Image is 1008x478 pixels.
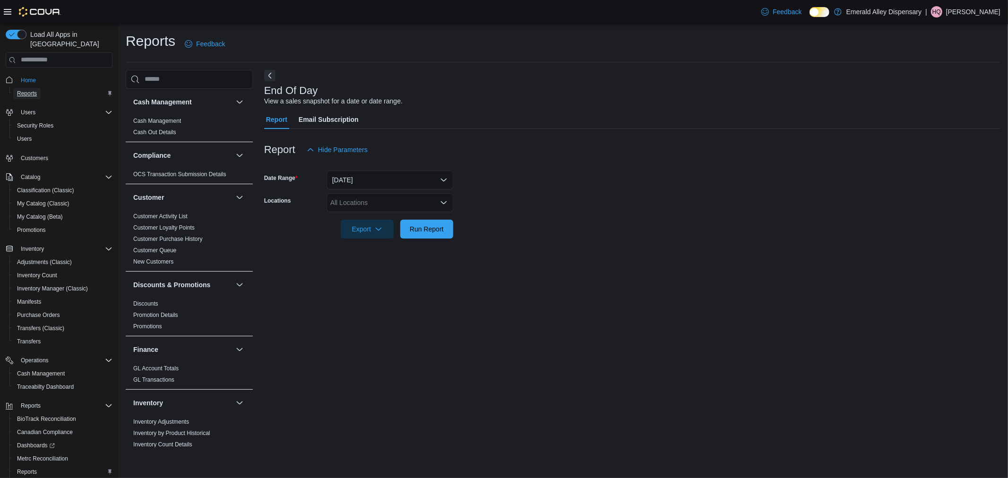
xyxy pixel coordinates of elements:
[264,144,295,155] h3: Report
[13,413,112,425] span: BioTrack Reconciliation
[133,235,203,243] span: Customer Purchase History
[13,185,112,196] span: Classification (Classic)
[17,187,74,194] span: Classification (Classic)
[126,298,253,336] div: Discounts & Promotions
[327,171,453,189] button: [DATE]
[133,171,226,178] a: OCS Transaction Submission Details
[2,151,116,165] button: Customers
[26,30,112,49] span: Load All Apps in [GEOGRAPHIC_DATA]
[13,185,78,196] a: Classification (Classic)
[133,376,174,383] a: GL Transactions
[13,120,57,131] a: Security Roles
[9,452,116,465] button: Metrc Reconciliation
[13,309,64,321] a: Purchase Orders
[13,211,67,222] a: My Catalog (Beta)
[17,74,112,86] span: Home
[133,129,176,136] a: Cash Out Details
[9,367,116,380] button: Cash Management
[17,428,73,436] span: Canadian Compliance
[2,242,116,256] button: Inventory
[133,224,195,231] span: Customer Loyalty Points
[133,193,164,202] h3: Customer
[133,376,174,384] span: GL Transactions
[264,85,318,96] h3: End Of Day
[17,415,76,423] span: BioTrack Reconciliation
[133,280,210,290] h3: Discounts & Promotions
[9,412,116,426] button: BioTrack Reconciliation
[133,236,203,242] a: Customer Purchase History
[9,184,116,197] button: Classification (Classic)
[264,174,298,182] label: Date Range
[9,269,116,282] button: Inventory Count
[133,441,192,448] a: Inventory Count Details
[19,7,61,17] img: Cova
[21,173,40,181] span: Catalog
[2,171,116,184] button: Catalog
[17,258,72,266] span: Adjustments (Classic)
[17,455,68,462] span: Metrc Reconciliation
[17,355,52,366] button: Operations
[133,117,181,125] span: Cash Management
[13,453,112,464] span: Metrc Reconciliation
[13,211,112,222] span: My Catalog (Beta)
[13,323,68,334] a: Transfers (Classic)
[400,220,453,239] button: Run Report
[13,440,112,451] span: Dashboards
[13,368,112,379] span: Cash Management
[17,468,37,476] span: Reports
[17,338,41,345] span: Transfers
[13,427,112,438] span: Canadian Compliance
[13,283,92,294] a: Inventory Manager (Classic)
[13,323,112,334] span: Transfers (Classic)
[17,122,53,129] span: Security Roles
[17,298,41,306] span: Manifests
[13,88,41,99] a: Reports
[17,243,48,255] button: Inventory
[13,133,112,145] span: Users
[9,426,116,439] button: Canadian Compliance
[13,413,80,425] a: BioTrack Reconciliation
[13,224,112,236] span: Promotions
[133,97,192,107] h3: Cash Management
[133,418,189,426] span: Inventory Adjustments
[21,154,48,162] span: Customers
[13,256,112,268] span: Adjustments (Classic)
[234,150,245,161] button: Compliance
[17,226,46,234] span: Promotions
[13,88,112,99] span: Reports
[13,368,69,379] a: Cash Management
[133,300,158,307] span: Discounts
[17,90,37,97] span: Reports
[17,400,44,411] button: Reports
[303,140,371,159] button: Hide Parameters
[13,466,112,478] span: Reports
[133,300,158,307] a: Discounts
[17,213,63,221] span: My Catalog (Beta)
[133,118,181,124] a: Cash Management
[21,402,41,410] span: Reports
[234,192,245,203] button: Customer
[17,355,112,366] span: Operations
[133,258,173,265] span: New Customers
[234,96,245,108] button: Cash Management
[341,220,394,239] button: Export
[925,6,927,17] p: |
[13,270,61,281] a: Inventory Count
[758,2,805,21] a: Feedback
[17,311,60,319] span: Purchase Orders
[13,453,72,464] a: Metrc Reconciliation
[17,75,40,86] a: Home
[13,466,41,478] a: Reports
[181,34,229,53] a: Feedback
[931,6,942,17] div: Hunter Quinten
[126,32,175,51] h1: Reports
[9,119,116,132] button: Security Roles
[133,280,232,290] button: Discounts & Promotions
[299,110,359,129] span: Email Subscription
[13,296,45,307] a: Manifests
[133,323,162,330] span: Promotions
[196,39,225,49] span: Feedback
[846,6,922,17] p: Emerald Alley Dispensary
